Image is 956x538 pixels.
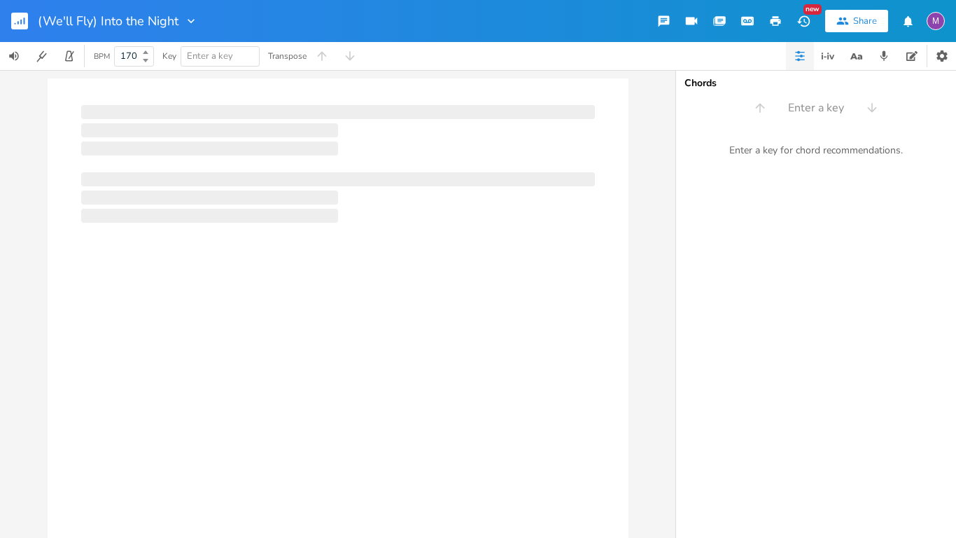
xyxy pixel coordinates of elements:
div: Chords [684,78,948,88]
div: Transpose [268,52,307,60]
button: Share [825,10,888,32]
div: Key [162,52,176,60]
div: Share [853,15,877,27]
div: BPM [94,53,110,60]
span: (We'll Fly) Into the Night [38,15,178,27]
button: New [789,8,817,34]
div: New [803,4,822,15]
span: Enter a key [187,50,233,62]
button: M [927,5,945,37]
span: Enter a key [788,100,844,116]
div: mac_mclachlan [927,12,945,30]
div: Enter a key for chord recommendations. [676,136,956,165]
